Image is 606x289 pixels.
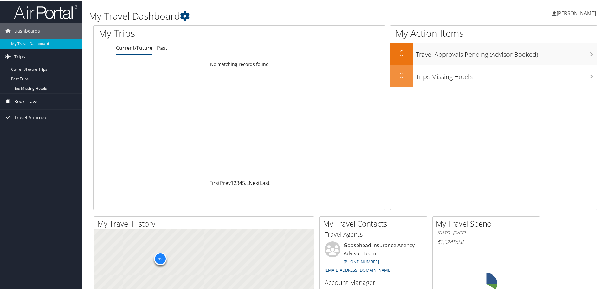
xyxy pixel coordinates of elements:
[437,238,453,245] span: $2,024
[157,44,167,51] a: Past
[245,179,249,186] span: …
[390,42,597,64] a: 0Travel Approvals Pending (Advisor Booked)
[97,218,314,228] h2: My Travel History
[234,179,236,186] a: 2
[242,179,245,186] a: 5
[220,179,231,186] a: Prev
[14,23,40,38] span: Dashboards
[236,179,239,186] a: 3
[14,93,39,109] span: Book Travel
[390,26,597,39] h1: My Action Items
[325,278,422,286] h3: Account Manager
[231,179,234,186] a: 1
[210,179,220,186] a: First
[14,109,48,125] span: Travel Approval
[239,179,242,186] a: 4
[557,9,596,16] span: [PERSON_NAME]
[416,46,597,58] h3: Travel Approvals Pending (Advisor Booked)
[437,238,535,245] h6: Total
[260,179,270,186] a: Last
[390,64,597,86] a: 0Trips Missing Hotels
[94,58,385,69] td: No matching records found
[14,4,77,19] img: airportal-logo.png
[325,229,422,238] h3: Travel Agents
[249,179,260,186] a: Next
[323,218,427,228] h2: My Travel Contacts
[436,218,540,228] h2: My Travel Spend
[14,48,25,64] span: Trips
[116,44,152,51] a: Current/Future
[154,252,167,265] div: 19
[437,229,535,235] h6: [DATE] - [DATE]
[325,266,391,272] a: [EMAIL_ADDRESS][DOMAIN_NAME]
[321,241,425,275] li: Goosehead Insurance Agency Advisor Team
[390,69,413,80] h2: 0
[552,3,602,22] a: [PERSON_NAME]
[89,9,431,22] h1: My Travel Dashboard
[390,47,413,58] h2: 0
[416,69,597,81] h3: Trips Missing Hotels
[344,258,379,264] a: [PHONE_NUMBER]
[99,26,259,39] h1: My Trips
